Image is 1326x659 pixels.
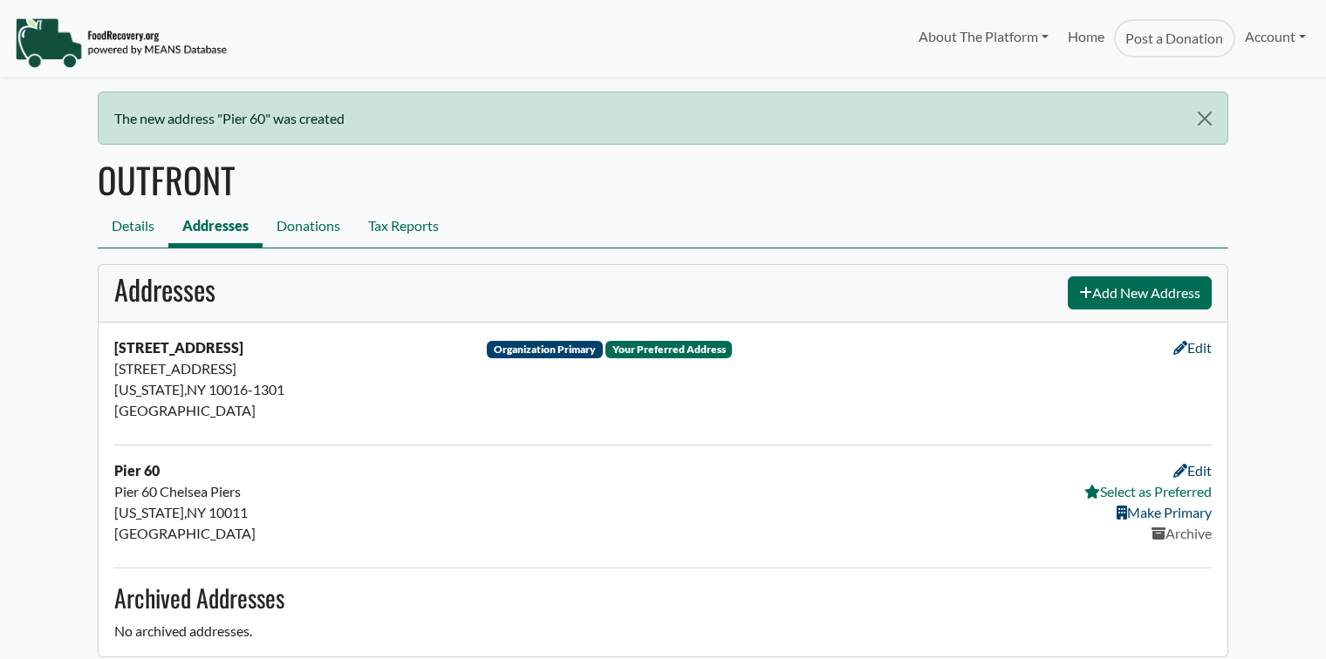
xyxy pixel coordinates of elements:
[98,159,1228,200] h1: OUTFRONT
[114,358,467,379] div: [STREET_ADDRESS]
[114,481,467,502] div: Pier 60 Chelsea Piers
[1173,339,1212,356] a: Edit
[114,339,243,356] strong: [STREET_ADDRESS]
[1068,276,1212,309] a: Add New Address
[114,523,467,544] div: [GEOGRAPHIC_DATA]
[114,504,184,520] span: [US_STATE]
[15,17,227,69] img: NavigationLogo_FoodRecovery-91c16205cd0af1ed486a0f1a7774a6544ea792ac00100771e7dd3ec7c0e58e41.png
[98,208,168,248] a: Details
[1173,462,1212,479] a: Edit
[208,381,284,397] span: 10016-1301
[1152,525,1212,541] a: Archive
[487,341,603,358] div: The Organization's primary address
[354,208,453,248] a: Tax Reports
[263,208,354,248] a: Donations
[208,504,248,520] span: 10011
[1084,483,1212,499] a: Select as Preferred
[187,504,206,520] span: NY
[908,19,1057,54] a: About The Platform
[1058,19,1114,58] a: Home
[114,462,160,479] strong: Pier 60
[1183,92,1227,145] button: Close
[187,381,206,397] span: NY
[605,341,733,358] div: Your preferred and default address
[114,583,1213,613] h3: Archived Addresses
[104,337,477,429] div: ,
[114,381,184,397] span: [US_STATE]
[1114,19,1234,58] a: Post a Donation
[1235,19,1316,54] a: Account
[114,400,467,421] div: [GEOGRAPHIC_DATA]
[114,583,1213,641] section: No archived addresses.
[104,460,477,552] div: ,
[114,273,215,306] h2: Addresses
[98,92,1228,145] div: The new address "Pier 60" was created
[1117,504,1212,520] a: Make Primary
[168,208,263,248] a: Addresses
